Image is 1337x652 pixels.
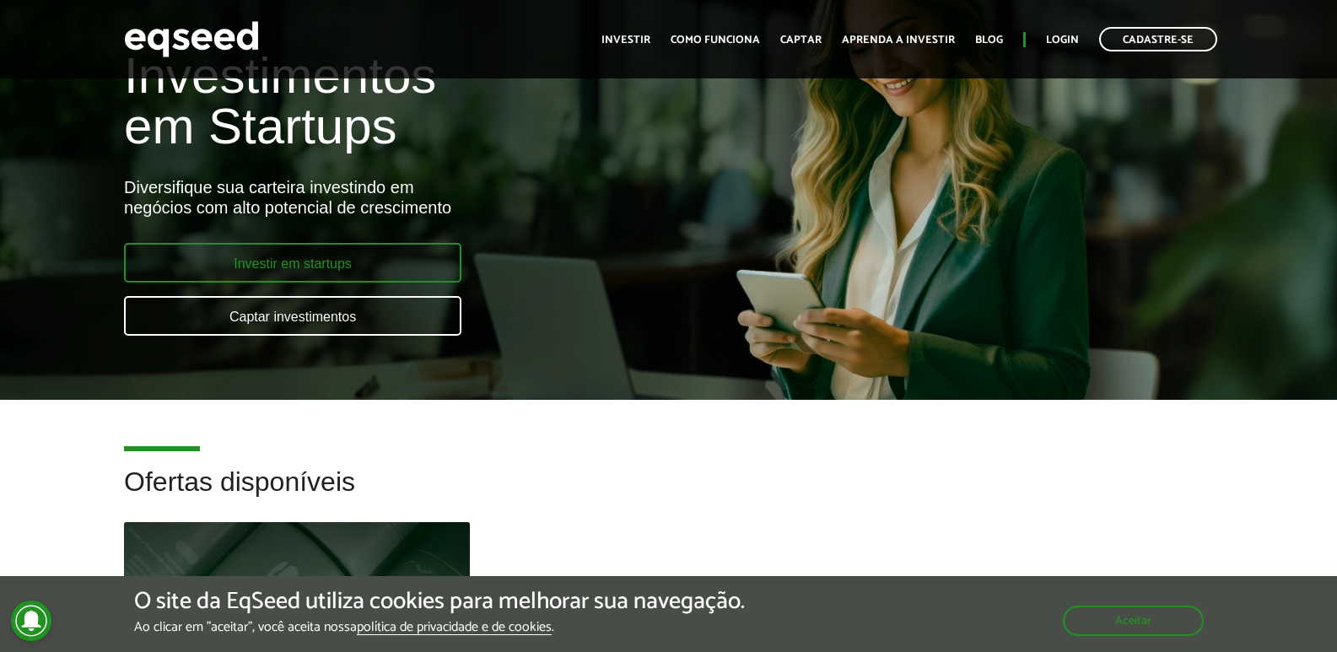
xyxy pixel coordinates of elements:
a: Blog [975,35,1003,46]
a: Captar [780,35,822,46]
div: Diversifique sua carteira investindo em negócios com alto potencial de crescimento [124,177,768,218]
h1: Investimentos em Startups [124,51,768,152]
button: Aceitar [1063,606,1204,636]
a: Investir em startups [124,243,461,283]
h5: O site da EqSeed utiliza cookies para melhorar sua navegação. [134,589,745,615]
a: Aprenda a investir [842,35,955,46]
a: Captar investimentos [124,296,461,336]
a: Login [1046,35,1079,46]
a: política de privacidade e de cookies [357,621,552,635]
p: Ao clicar em "aceitar", você aceita nossa . [134,619,745,635]
a: Cadastre-se [1099,27,1217,51]
a: Como funciona [671,35,760,46]
a: Investir [601,35,650,46]
h2: Ofertas disponíveis [124,467,1213,522]
img: EqSeed [124,17,259,62]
